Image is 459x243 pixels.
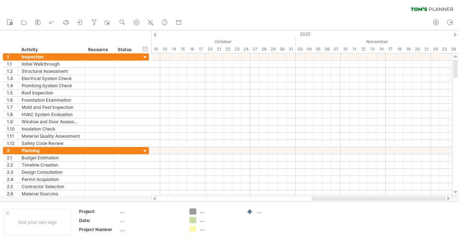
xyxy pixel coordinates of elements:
[413,45,422,53] div: Thursday, 20 November 2025
[21,46,80,53] div: Activity
[314,45,323,53] div: Wednesday, 5 November 2025
[200,208,239,215] div: ....
[22,162,81,168] div: Timeline Creation
[214,45,223,53] div: Tuesday, 21 October 2025
[22,190,81,197] div: Material Sourcing
[7,169,18,176] div: 2.3
[22,104,81,111] div: Mold and Pest Inspection
[22,97,81,103] div: Foundation Examination
[422,45,431,53] div: Friday, 21 November 2025
[151,45,160,53] div: Friday, 10 October 2025
[7,75,18,82] div: 1.3
[7,104,18,111] div: 1.7
[22,89,81,96] div: Roof Inspection
[88,38,296,45] div: October 2025
[268,45,277,53] div: Wednesday, 29 October 2025
[79,226,119,233] div: Project Number
[241,45,250,53] div: Friday, 24 October 2025
[7,125,18,132] div: 1.10
[200,217,239,223] div: ....
[169,45,178,53] div: Tuesday, 14 October 2025
[79,217,119,224] div: Date:
[196,45,205,53] div: Friday, 17 October 2025
[7,89,18,96] div: 1.5
[88,46,110,53] div: Resource
[440,45,449,53] div: Tuesday, 25 November 2025
[22,147,81,154] div: Planning
[7,140,18,147] div: 1.12
[118,46,134,53] div: Status
[332,45,341,53] div: Friday, 7 November 2025
[7,53,18,60] div: 1
[120,208,181,215] div: ....
[187,45,196,53] div: Thursday, 16 October 2025
[7,147,18,154] div: 2
[257,208,296,215] div: ....
[205,45,214,53] div: Monday, 20 October 2025
[79,208,119,215] div: Project:
[368,45,377,53] div: Thursday, 13 November 2025
[7,118,18,125] div: 1.9
[449,45,458,53] div: Wednesday, 26 November 2025
[22,53,81,60] div: Inspection
[160,45,169,53] div: Monday, 13 October 2025
[323,45,332,53] div: Thursday, 6 November 2025
[22,111,81,118] div: HVAC System Evaluation
[22,169,81,176] div: Design Consultation
[22,183,81,190] div: Contractor Selection
[359,45,368,53] div: Wednesday, 12 November 2025
[305,45,314,53] div: Tuesday, 4 November 2025
[250,45,259,53] div: Monday, 27 October 2025
[277,45,287,53] div: Thursday, 30 October 2025
[120,226,181,233] div: ....
[232,45,241,53] div: Thursday, 23 October 2025
[259,45,268,53] div: Tuesday, 28 October 2025
[120,217,181,224] div: ....
[22,75,81,82] div: Electrical System Check
[7,190,18,197] div: 2.6
[7,133,18,140] div: 1.11
[7,111,18,118] div: 1.8
[178,45,187,53] div: Wednesday, 15 October 2025
[22,61,81,67] div: Initial Walkthrough
[7,82,18,89] div: 1.4
[7,97,18,103] div: 1.6
[22,154,81,161] div: Budget Estimation
[404,45,413,53] div: Wednesday, 19 November 2025
[386,45,395,53] div: Monday, 17 November 2025
[200,226,239,232] div: ....
[22,176,81,183] div: Permit Acquisition
[7,61,18,67] div: 1.1
[22,68,81,75] div: Structural Assessment
[7,183,18,190] div: 2.5
[341,45,350,53] div: Monday, 10 November 2025
[4,209,71,236] div: Add your own logo
[22,125,81,132] div: Insulation Check
[377,45,386,53] div: Friday, 14 November 2025
[7,68,18,75] div: 1.2
[22,140,81,147] div: Safety Code Review
[7,162,18,168] div: 2.2
[22,133,81,140] div: Material Quality Assessment
[395,45,404,53] div: Tuesday, 18 November 2025
[7,176,18,183] div: 2.4
[22,82,81,89] div: Plumbing System Check
[7,154,18,161] div: 2.1
[431,45,440,53] div: Monday, 24 November 2025
[22,118,81,125] div: Window and Door Assessment
[287,45,296,53] div: Friday, 31 October 2025
[296,45,305,53] div: Monday, 3 November 2025
[350,45,359,53] div: Tuesday, 11 November 2025
[223,45,232,53] div: Wednesday, 22 October 2025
